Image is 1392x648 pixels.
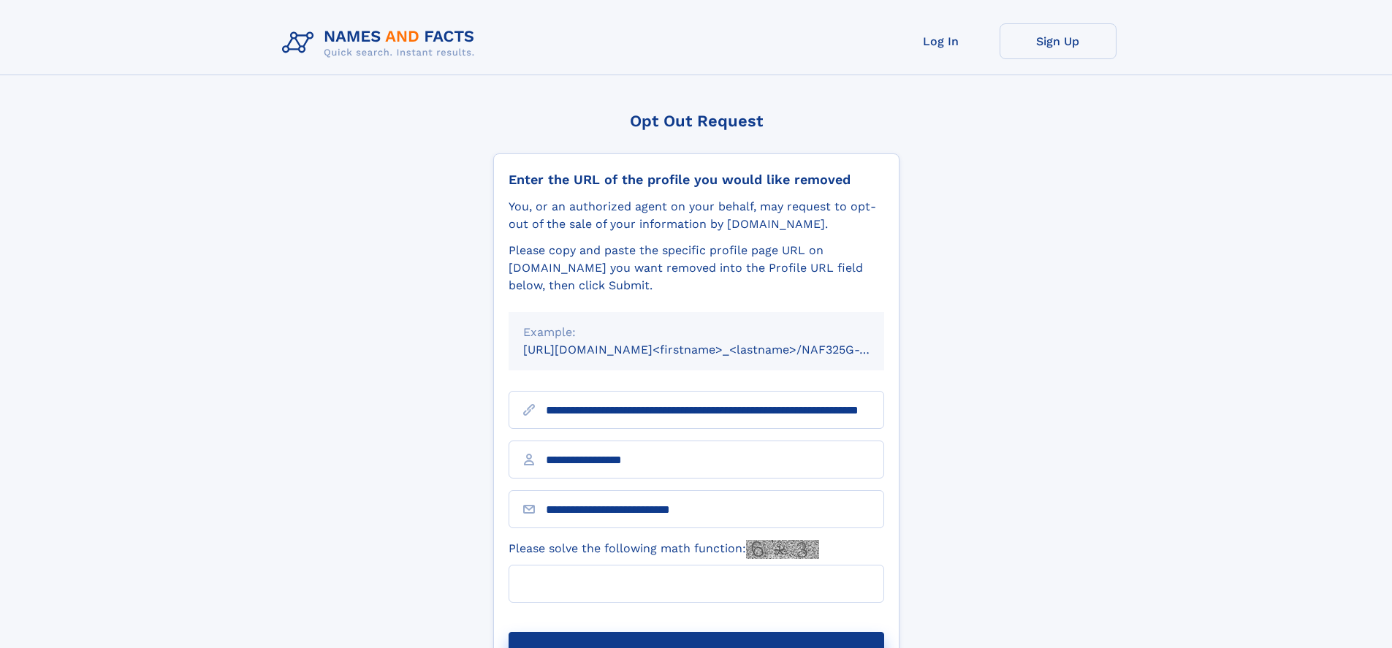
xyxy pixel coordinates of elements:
div: You, or an authorized agent on your behalf, may request to opt-out of the sale of your informatio... [509,198,884,233]
div: Opt Out Request [493,112,900,130]
div: Example: [523,324,870,341]
div: Please copy and paste the specific profile page URL on [DOMAIN_NAME] you want removed into the Pr... [509,242,884,294]
label: Please solve the following math function: [509,540,819,559]
a: Log In [883,23,1000,59]
img: Logo Names and Facts [276,23,487,63]
small: [URL][DOMAIN_NAME]<firstname>_<lastname>/NAF325G-xxxxxxxx [523,343,912,357]
a: Sign Up [1000,23,1117,59]
div: Enter the URL of the profile you would like removed [509,172,884,188]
